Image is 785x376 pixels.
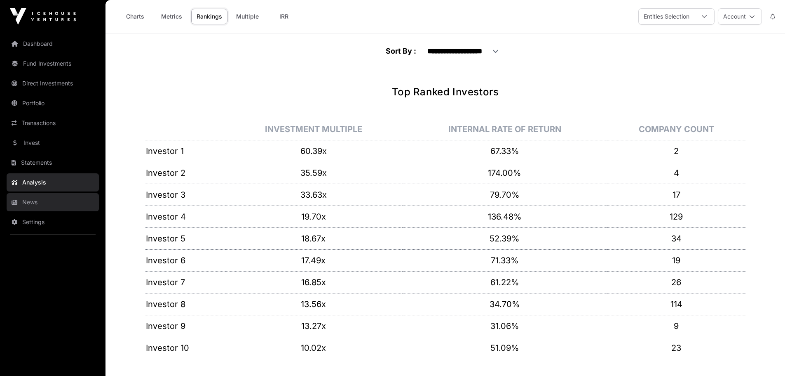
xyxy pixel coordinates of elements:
[191,9,227,24] a: Rankings
[403,233,607,244] p: 52.39%
[225,298,402,310] p: 13.56x
[7,94,99,112] a: Portfolio
[119,9,152,24] a: Charts
[225,145,402,157] p: 60.39x
[7,35,99,53] a: Dashboard
[7,154,99,172] a: Statements
[225,255,402,266] p: 17.49x
[225,233,402,244] p: 18.67x
[146,145,225,157] p: Investor 1
[608,211,745,222] p: 129
[225,320,402,332] p: 13.27x
[225,189,402,201] p: 33.63x
[146,167,225,179] p: Investor 2
[231,9,264,24] a: Multiple
[608,342,745,354] p: 23
[608,189,745,201] p: 17
[7,114,99,132] a: Transactions
[146,320,225,332] p: Investor 9
[608,233,745,244] p: 34
[155,9,188,24] a: Metrics
[146,277,225,288] p: Investor 7
[386,45,416,57] p: Sort By :
[7,134,99,152] a: Invest
[403,145,607,157] p: 67.33%
[608,145,745,157] p: 2
[608,298,745,310] p: 114
[146,298,225,310] p: Investor 8
[608,255,745,266] p: 19
[403,298,607,310] p: 34.70%
[403,277,607,288] p: 61.22%
[225,277,402,288] p: 16.85x
[146,255,225,266] p: Investor 6
[225,118,402,140] th: Investment Multiple
[744,336,785,376] iframe: Chat Widget
[639,9,694,24] div: Entities Selection
[10,8,76,25] img: Icehouse Ventures Logo
[718,8,762,25] button: Account
[7,54,99,73] a: Fund Investments
[225,211,402,222] p: 19.70x
[225,342,402,354] p: 10.02x
[225,167,402,179] p: 35.59x
[403,211,607,222] p: 136.48%
[607,118,745,140] th: Company Count
[7,213,99,231] a: Settings
[608,277,745,288] p: 26
[146,342,225,354] p: Investor 10
[7,74,99,92] a: Direct Investments
[403,167,607,179] p: 174.00%
[403,189,607,201] p: 79.70%
[403,255,607,266] p: 71.33%
[7,173,99,192] a: Analysis
[403,320,607,332] p: 31.06%
[608,320,745,332] p: 9
[146,233,225,244] p: Investor 5
[7,193,99,211] a: News
[403,342,607,354] p: 51.09%
[267,9,300,24] a: IRR
[146,211,225,222] p: Investor 4
[608,167,745,179] p: 4
[145,85,745,99] h1: Top Ranked Investors
[402,118,608,140] th: Internal Rate of Return
[146,189,225,201] p: Investor 3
